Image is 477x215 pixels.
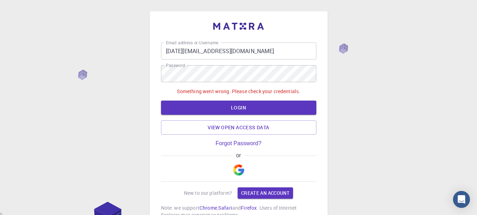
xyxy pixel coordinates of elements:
[166,62,185,68] label: Password
[238,187,293,199] a: Create an account
[184,189,232,197] p: New to our platform?
[161,101,316,115] button: LOGIN
[233,164,244,176] img: Google
[166,40,218,46] label: Email address or Username
[216,140,262,147] a: Forgot Password?
[199,204,217,211] a: Chrome
[161,120,316,135] a: View open access data
[177,88,300,95] p: Something went wrong. Please check your credentials.
[233,152,244,159] span: or
[241,204,257,211] a: Firefox
[453,191,470,208] div: Open Intercom Messenger
[218,204,232,211] a: Safari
